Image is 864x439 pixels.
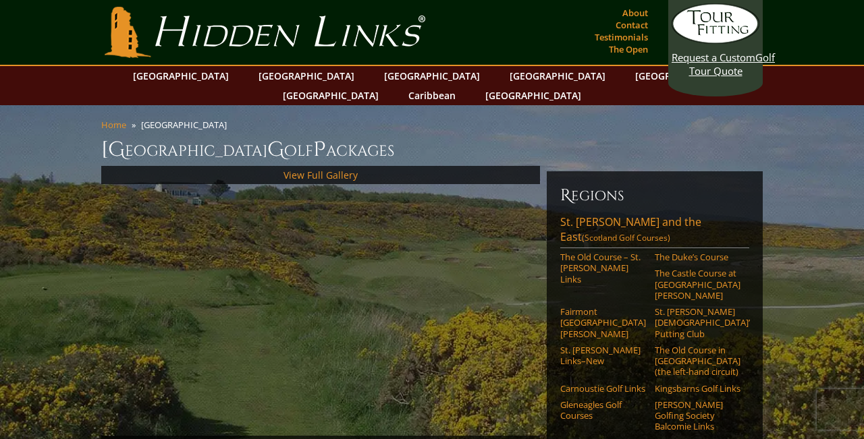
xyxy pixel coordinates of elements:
[560,383,646,394] a: Carnoustie Golf Links
[267,136,284,163] span: G
[283,169,358,181] a: View Full Gallery
[655,399,740,432] a: [PERSON_NAME] Golfing Society Balcomie Links
[141,119,232,131] li: [GEOGRAPHIC_DATA]
[479,86,588,105] a: [GEOGRAPHIC_DATA]
[503,66,612,86] a: [GEOGRAPHIC_DATA]
[655,268,740,301] a: The Castle Course at [GEOGRAPHIC_DATA][PERSON_NAME]
[402,86,462,105] a: Caribbean
[655,383,740,394] a: Kingsbarns Golf Links
[126,66,236,86] a: [GEOGRAPHIC_DATA]
[377,66,487,86] a: [GEOGRAPHIC_DATA]
[560,345,646,367] a: St. [PERSON_NAME] Links–New
[582,232,670,243] span: (Scotland Golf Courses)
[560,214,749,248] a: St. [PERSON_NAME] and the East(Scotland Golf Courses)
[560,306,646,339] a: Fairmont [GEOGRAPHIC_DATA][PERSON_NAME]
[560,185,749,206] h6: Regions
[276,86,385,105] a: [GEOGRAPHIC_DATA]
[591,28,651,47] a: Testimonials
[313,136,326,163] span: P
[605,40,651,59] a: The Open
[101,136,763,163] h1: [GEOGRAPHIC_DATA] olf ackages
[612,16,651,34] a: Contact
[655,345,740,378] a: The Old Course in [GEOGRAPHIC_DATA] (the left-hand circuit)
[628,66,738,86] a: [GEOGRAPHIC_DATA]
[655,306,740,339] a: St. [PERSON_NAME] [DEMOGRAPHIC_DATA]’ Putting Club
[560,399,646,421] a: Gleneagles Golf Courses
[101,119,126,131] a: Home
[619,3,651,22] a: About
[252,66,361,86] a: [GEOGRAPHIC_DATA]
[560,252,646,285] a: The Old Course – St. [PERSON_NAME] Links
[672,51,755,64] span: Request a Custom
[655,252,740,262] a: The Duke’s Course
[672,3,759,78] a: Request a CustomGolf Tour Quote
